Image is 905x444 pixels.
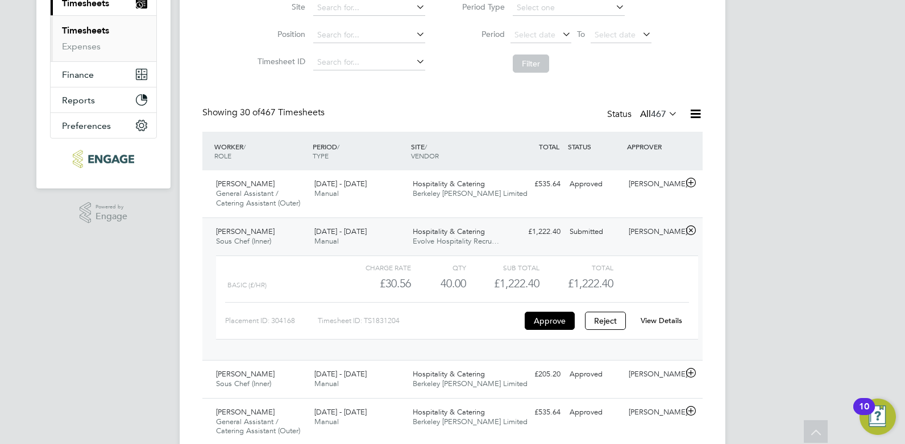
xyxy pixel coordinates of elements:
[62,69,94,80] span: Finance
[314,236,339,246] span: Manual
[338,261,411,274] div: Charge rate
[624,365,683,384] div: [PERSON_NAME]
[413,189,528,198] span: Berkeley [PERSON_NAME] Limited
[216,417,300,436] span: General Assistant / Catering Assistant (Outer)
[565,403,624,422] div: Approved
[214,151,231,160] span: ROLE
[411,261,466,274] div: QTY
[514,30,555,40] span: Select date
[240,107,260,118] span: 30 of
[413,369,485,379] span: Hospitality & Catering
[624,223,683,241] div: [PERSON_NAME]
[51,15,156,61] div: Timesheets
[62,25,109,36] a: Timesheets
[413,407,485,417] span: Hospitality & Catering
[314,227,367,236] span: [DATE] - [DATE]
[73,150,134,168] img: ncclondon-logo-retina.png
[539,261,613,274] div: Total
[51,62,156,87] button: Finance
[624,136,683,157] div: APPROVER
[408,136,507,166] div: SITE
[466,261,539,274] div: Sub Total
[62,120,111,131] span: Preferences
[216,236,271,246] span: Sous Chef (Inner)
[413,417,528,426] span: Berkeley [PERSON_NAME] Limited
[568,277,613,290] span: £1,222.40
[337,142,339,151] span: /
[216,379,271,388] span: Sous Chef (Inner)
[640,108,678,120] label: All
[202,107,327,119] div: Showing
[574,27,588,41] span: To
[80,202,128,224] a: Powered byEngage
[454,29,505,39] label: Period
[243,142,246,151] span: /
[859,407,869,421] div: 10
[425,142,427,151] span: /
[225,312,318,330] div: Placement ID: 304168
[314,189,339,198] span: Manual
[641,316,682,325] a: View Details
[211,136,310,166] div: WORKER
[62,95,95,106] span: Reports
[565,223,624,241] div: Submitted
[51,113,156,138] button: Preferences
[506,223,565,241] div: £1,222.40
[413,379,528,388] span: Berkeley [PERSON_NAME] Limited
[216,179,275,189] span: [PERSON_NAME]
[513,55,549,73] button: Filter
[506,365,565,384] div: £205.20
[624,403,683,422] div: [PERSON_NAME]
[227,281,267,289] span: Basic (£/HR)
[607,107,680,123] div: Status
[216,189,300,208] span: General Assistant / Catering Assistant (Outer)
[318,312,522,330] div: Timesheet ID: TS1831204
[466,274,539,293] div: £1,222.40
[539,142,559,151] span: TOTAL
[506,403,565,422] div: £535.64
[860,399,896,435] button: Open Resource Center, 10 new notifications
[506,175,565,194] div: £535.64
[216,369,275,379] span: [PERSON_NAME]
[314,179,367,189] span: [DATE] - [DATE]
[313,151,329,160] span: TYPE
[314,407,367,417] span: [DATE] - [DATE]
[216,227,275,236] span: [PERSON_NAME]
[96,212,127,221] span: Engage
[50,150,157,168] a: Go to home page
[565,175,624,194] div: Approved
[565,365,624,384] div: Approved
[411,274,466,293] div: 40.00
[240,107,325,118] span: 467 Timesheets
[525,312,575,330] button: Approve
[254,56,305,66] label: Timesheet ID
[254,2,305,12] label: Site
[313,27,425,43] input: Search for...
[624,175,683,194] div: [PERSON_NAME]
[565,136,624,157] div: STATUS
[313,55,425,70] input: Search for...
[96,202,127,212] span: Powered by
[338,274,411,293] div: £30.56
[595,30,636,40] span: Select date
[254,29,305,39] label: Position
[314,379,339,388] span: Manual
[314,417,339,426] span: Manual
[310,136,408,166] div: PERIOD
[314,369,367,379] span: [DATE] - [DATE]
[62,41,101,52] a: Expenses
[585,312,626,330] button: Reject
[413,179,485,189] span: Hospitality & Catering
[51,87,156,112] button: Reports
[216,407,275,417] span: [PERSON_NAME]
[454,2,505,12] label: Period Type
[413,236,499,246] span: Evolve Hospitality Recru…
[651,108,666,120] span: 467
[411,151,439,160] span: VENDOR
[413,227,485,236] span: Hospitality & Catering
